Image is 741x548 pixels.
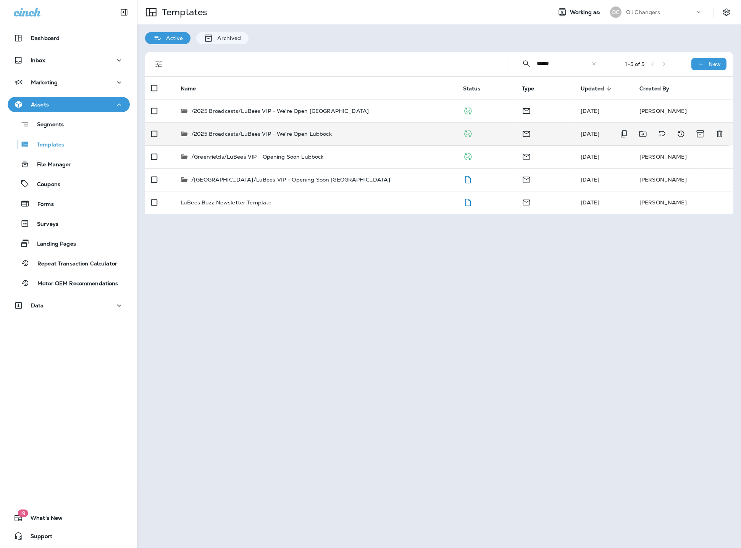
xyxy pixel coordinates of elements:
span: Draft [463,175,473,182]
button: Duplicate [616,126,631,141]
span: Created By [639,85,669,92]
button: Segments [8,116,130,132]
p: Landing Pages [29,241,76,248]
button: Support [8,529,130,544]
p: Data [31,302,44,309]
button: Dashboard [8,31,130,46]
button: View Changelog [673,126,689,141]
button: Add tags [654,126,670,141]
p: /[GEOGRAPHIC_DATA]/LuBees VIP - Opening Soon [GEOGRAPHIC_DATA] [191,176,390,183]
p: Templates [29,141,64,149]
span: Type [522,85,534,92]
span: Published [463,107,473,114]
span: Working as: [570,9,602,16]
p: LuBees Buzz Newsletter Template [181,199,271,206]
span: Support [23,533,52,542]
button: Data [8,298,130,313]
span: Email [522,198,531,205]
span: Email [522,153,531,159]
button: Forms [8,196,130,212]
p: /Greenfields/LuBees VIP - Opening Soon Lubbock [191,153,323,161]
p: New [709,61,721,67]
p: Active [162,35,183,41]
button: Filters [151,56,166,72]
button: Delete [712,126,727,141]
span: Name [181,85,206,92]
button: Landing Pages [8,235,130,251]
button: Motor OEM Recommendations [8,275,130,291]
button: File Manager [8,156,130,172]
p: Archived [213,35,241,41]
button: Inbox [8,53,130,68]
span: Brookelynn Miller [581,108,599,114]
p: Forms [30,201,54,208]
button: Settings [720,5,733,19]
td: [PERSON_NAME] [633,168,733,191]
span: Andrea Alcala [581,176,599,183]
span: [DATE] [581,199,599,206]
p: Segments [29,121,64,129]
button: Collapse Search [519,56,534,71]
td: [PERSON_NAME] [633,191,733,214]
button: Surveys [8,215,130,231]
div: 1 - 5 of 5 [625,61,645,67]
span: What's New [23,515,63,524]
button: Archive [693,126,708,141]
button: Templates [8,136,130,152]
p: Repeat Transaction Calculator [30,260,117,268]
button: 19What's New [8,510,130,526]
p: /2025 Broadcasts/LuBees VIP - We're Open [GEOGRAPHIC_DATA] [191,107,369,115]
p: /2025 Broadcasts/LuBees VIP - We're Open Lubbock [191,130,332,138]
p: Inbox [31,57,45,63]
button: Collapse Sidebar [113,5,135,20]
button: Move to folder [635,126,651,141]
button: Coupons [8,176,130,192]
span: Name [181,85,196,92]
p: Coupons [29,181,60,188]
span: Email [522,107,531,114]
p: Assets [31,101,49,108]
span: Email [522,175,531,182]
span: Brookelynn Miller [581,153,599,160]
p: File Manager [29,161,71,169]
span: Brookelynn Miller [581,130,599,137]
p: Templates [159,6,207,18]
span: Status [463,85,481,92]
span: Draft [463,198,473,205]
span: Email [522,130,531,137]
p: Marketing [31,79,58,85]
button: Repeat Transaction Calculator [8,255,130,271]
span: 19 [18,509,28,517]
span: Status [463,85,491,92]
span: Published [463,130,473,137]
span: Updated [581,85,614,92]
button: Assets [8,97,130,112]
p: Dashboard [31,35,60,41]
td: [PERSON_NAME] [633,100,733,122]
td: [PERSON_NAME] [633,145,733,168]
span: Type [522,85,544,92]
span: Created By [639,85,679,92]
p: Surveys [29,221,58,228]
div: OC [610,6,622,18]
button: Marketing [8,75,130,90]
p: Oil Changers [626,9,660,15]
span: Updated [581,85,604,92]
span: Published [463,153,473,159]
p: Motor OEM Recommendations [30,280,118,288]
